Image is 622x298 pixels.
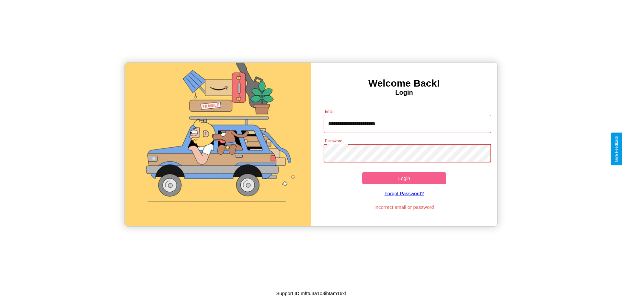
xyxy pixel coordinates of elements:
a: Forgot Password? [320,184,488,203]
p: Incorrect email or password [320,203,488,211]
label: Password [325,138,342,144]
label: Email [325,109,335,114]
button: Login [362,172,446,184]
div: Give Feedback [614,136,619,162]
img: gif [125,63,311,226]
h4: Login [311,89,497,96]
h3: Welcome Back! [311,78,497,89]
p: Support ID: mfttu3a1o3ihtam16xl [276,289,346,298]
